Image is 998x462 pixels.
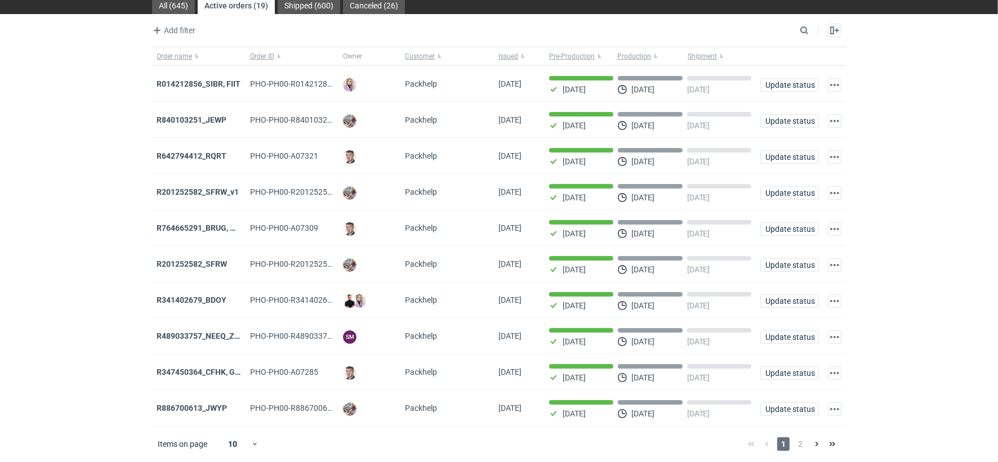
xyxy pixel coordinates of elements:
button: Actions [828,258,841,272]
button: Update status [760,366,819,380]
p: [DATE] [631,193,654,202]
p: [DATE] [631,301,654,310]
button: Update status [760,294,819,308]
span: Production [617,52,651,61]
span: Update status [765,189,814,197]
span: Packhelp [405,115,437,124]
span: 1 [777,437,790,451]
button: Update status [760,402,819,416]
p: [DATE] [563,301,586,310]
p: [DATE] [563,265,586,274]
span: PHO-PH00-R201252582_SFRW [250,259,360,268]
button: Order name [152,47,246,65]
span: 29/09/2025 [498,331,522,340]
button: Actions [828,114,841,128]
p: [DATE] [687,121,710,130]
p: [DATE] [687,229,710,238]
span: PHO-PH00-R341402679_BDOY [250,295,360,304]
p: [DATE] [563,229,586,238]
p: [DATE] [563,157,586,166]
span: Packhelp [405,151,437,160]
span: 30/09/2025 [498,259,522,268]
span: Items on page [158,438,207,450]
a: R642794412_RQRT [157,151,226,160]
a: R341402679_BDOY [157,295,226,304]
a: R840103251_JEWP [157,115,226,124]
a: R014212856_SIBR, FIIT [157,79,240,88]
button: Add filter [150,24,196,37]
span: 03/10/2025 [498,115,522,124]
button: Actions [828,222,841,236]
span: 03/10/2025 [498,151,522,160]
span: Pre-Production [549,52,595,61]
p: [DATE] [631,373,654,382]
span: Update status [765,81,814,89]
p: [DATE] [687,157,710,166]
span: Owner [343,52,362,61]
p: [DATE] [631,265,654,274]
button: Update status [760,330,819,344]
p: [DATE] [631,157,654,166]
p: [DATE] [687,301,710,310]
span: Update status [765,261,814,269]
button: Actions [828,78,841,92]
span: Update status [765,405,814,413]
button: Update status [760,150,819,164]
span: Customer [405,52,435,61]
p: [DATE] [631,409,654,418]
span: Packhelp [405,367,437,376]
img: Michał Palasek [343,114,357,128]
img: Michał Palasek [343,402,357,416]
span: Packhelp [405,331,437,340]
p: [DATE] [631,229,654,238]
button: Order ID [246,47,339,65]
button: Actions [828,366,841,380]
span: Order ID [250,52,274,61]
button: Update status [760,78,819,92]
span: PHO-PH00-R840103251_JEWP [250,115,360,124]
p: [DATE] [631,85,654,94]
span: PHO-PH00-R014212856_SIBR,-FIIT [250,79,374,88]
button: Update status [760,186,819,200]
button: Production [615,47,685,65]
img: Maciej Sikora [343,150,357,164]
button: Actions [828,294,841,308]
p: [DATE] [563,85,586,94]
a: R886700613_JWYP [157,403,227,412]
span: Packhelp [405,295,437,304]
span: Update status [765,117,814,125]
button: Issued [494,47,545,65]
span: PHO-PH00-R489033757_NEEQ_ZVYP_WVPK_PHVG_SDDZ_GAYC [250,331,478,340]
span: PHO-PH00-A07285 [250,367,318,376]
span: PHO-PH00-R886700613_JWYP [250,403,360,412]
span: Shipment [688,52,717,61]
button: Shipment [685,47,756,65]
p: [DATE] [687,337,710,346]
span: Packhelp [405,259,437,268]
span: 01/10/2025 [498,187,522,196]
p: [DATE] [563,373,586,382]
button: Customer [400,47,494,65]
p: [DATE] [563,121,586,130]
a: R764665291_BRUG, HPRK [157,223,251,232]
a: R201252582_SFRW [157,259,227,268]
a: R201252582_SFRW_v1 [157,187,239,196]
a: R347450364_CFHK, GKSJ [157,367,249,376]
button: Actions [828,150,841,164]
a: R489033757_NEEQ_ZVYP_WVPK_PHVG_SDDZ_GAYC [157,331,347,340]
figcaption: SM [343,330,357,344]
span: Packhelp [405,223,437,232]
span: 25/09/2025 [498,403,522,412]
img: Tomasz Kubiak [343,294,357,308]
p: [DATE] [631,337,654,346]
span: Add filter [150,24,195,37]
p: [DATE] [687,373,710,382]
